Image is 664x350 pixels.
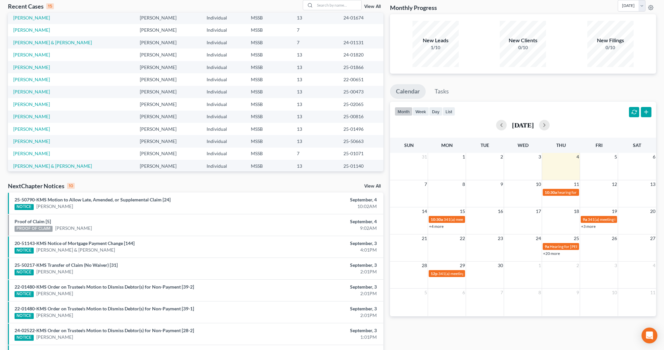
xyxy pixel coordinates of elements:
div: 4:01PM [260,247,377,253]
td: 25-00473 [338,86,383,98]
td: [PERSON_NAME] [135,73,202,86]
td: Individual [201,111,245,123]
td: [PERSON_NAME] [135,148,202,160]
td: MSSB [246,98,292,110]
div: NextChapter Notices [8,182,75,190]
td: [PERSON_NAME] [135,61,202,73]
a: 24-02522-KMS Order on Trustee's Motion to Dismiss Debtor(s) for Non-Payment [28-2] [15,328,194,333]
span: 9 [500,180,504,188]
div: New Leads [412,37,459,44]
a: [PERSON_NAME] & [PERSON_NAME] [36,247,115,253]
td: MSSB [246,135,292,147]
button: month [395,107,412,116]
a: [PERSON_NAME] [36,290,73,297]
div: New Clients [500,37,546,44]
td: Individual [201,123,245,135]
span: Thu [556,142,566,148]
span: 2 [500,153,504,161]
td: [PERSON_NAME] [135,24,202,36]
a: 22-01480-KMS Order on Trustee's Motion to Dismiss Debtor(s) for Non-Payment [39-2] [15,284,194,290]
a: [PERSON_NAME] [13,15,50,20]
div: New Filings [587,37,634,44]
a: +4 more [429,224,444,229]
td: 24-01820 [338,49,383,61]
td: 25-01140 [338,160,383,172]
span: 12 [611,180,618,188]
span: Wed [518,142,528,148]
div: September, 3 [260,240,377,247]
span: 3 [538,153,542,161]
span: 9a [545,244,549,249]
a: [PERSON_NAME] [36,334,73,340]
a: [PERSON_NAME] [13,52,50,57]
input: Search by name... [315,0,361,10]
td: Individual [201,24,245,36]
a: [PERSON_NAME] [13,126,50,132]
div: 2:01PM [260,290,377,297]
button: day [429,107,443,116]
a: View All [364,184,381,189]
span: 29 [459,262,466,269]
a: [PERSON_NAME] [13,89,50,94]
a: 25-50217-KMS Transfer of Claim (No Waiver) [31] [15,262,118,268]
div: 9:02AM [260,225,377,231]
div: 10:02AM [260,203,377,210]
span: 7 [424,180,428,188]
span: Sun [404,142,414,148]
td: MSSB [246,86,292,98]
span: 10:30a [545,190,557,195]
div: September, 3 [260,327,377,334]
span: 27 [649,234,656,242]
span: 341(a) meeting for [PERSON_NAME] & [PERSON_NAME] [444,217,542,222]
span: 23 [497,234,504,242]
a: [PERSON_NAME] [36,203,73,210]
a: [PERSON_NAME] & [PERSON_NAME] [13,163,92,169]
td: 13 [292,12,338,24]
div: Open Intercom Messenger [642,328,657,343]
td: 13 [292,123,338,135]
td: MSSB [246,36,292,49]
td: 25-50663 [338,135,383,147]
div: 1/10 [412,44,459,51]
span: 3 [614,262,618,269]
span: 5 [424,289,428,297]
span: 21 [421,234,428,242]
div: 15 [46,3,54,9]
a: [PERSON_NAME] & [PERSON_NAME] [13,40,92,45]
a: [PERSON_NAME] [36,312,73,319]
td: 7 [292,24,338,36]
div: NOTICE [15,335,34,341]
td: 25-02065 [338,98,383,110]
span: 1 [538,262,542,269]
span: 13 [649,180,656,188]
span: 4 [576,153,580,161]
span: Sat [633,142,641,148]
td: MSSB [246,24,292,36]
td: 22-00651 [338,73,383,86]
td: MSSB [246,111,292,123]
div: 2:01PM [260,268,377,275]
td: Individual [201,73,245,86]
a: 25-50790-KMS Motion to Allow Late, Amended, or Supplemental Claim [24] [15,197,171,202]
span: 25 [573,234,580,242]
a: 22-01480-KMS Order on Trustee's Motion to Dismiss Debtor(s) for Non-Payment [39-1] [15,306,194,311]
div: September, 3 [260,262,377,268]
td: [PERSON_NAME] [135,135,202,147]
div: 0/10 [500,44,546,51]
span: 9 [576,289,580,297]
div: September, 3 [260,284,377,290]
td: 25-01071 [338,148,383,160]
span: 8 [462,180,466,188]
td: 24-01674 [338,12,383,24]
a: View All [364,4,381,9]
div: 2:01PM [260,312,377,319]
span: Tue [481,142,489,148]
span: 10 [535,180,542,188]
td: Individual [201,148,245,160]
span: 24 [535,234,542,242]
td: 25-00816 [338,111,383,123]
td: Individual [201,98,245,110]
td: MSSB [246,49,292,61]
span: 8 [538,289,542,297]
span: 22 [459,234,466,242]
